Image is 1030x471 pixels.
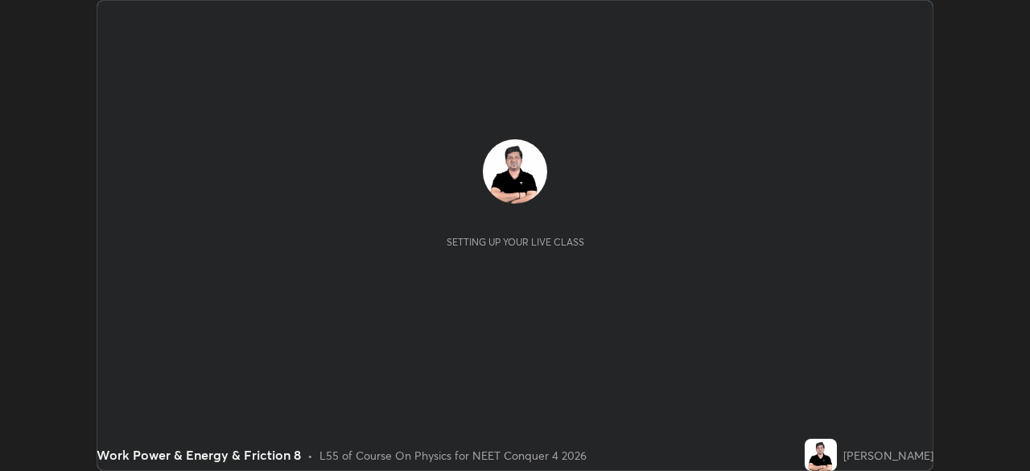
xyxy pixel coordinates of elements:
img: 7ad8e9556d334b399f8606cf9d83f348.jpg [805,439,837,471]
div: Work Power & Energy & Friction 8 [97,445,301,465]
div: [PERSON_NAME] [843,447,933,464]
div: L55 of Course On Physics for NEET Conquer 4 2026 [319,447,587,464]
div: • [307,447,313,464]
img: 7ad8e9556d334b399f8606cf9d83f348.jpg [483,139,547,204]
div: Setting up your live class [447,236,584,248]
